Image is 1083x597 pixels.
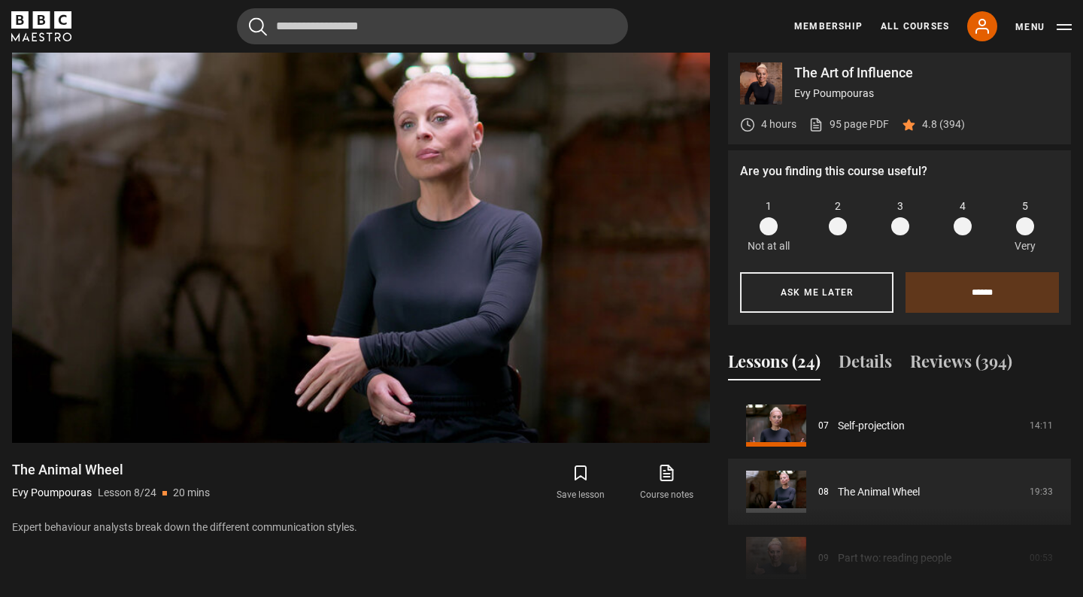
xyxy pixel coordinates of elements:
[249,17,267,36] button: Submit the search query
[839,349,892,380] button: Details
[897,198,903,214] span: 3
[910,349,1012,380] button: Reviews (394)
[794,86,1059,102] p: Evy Poumpouras
[12,50,710,443] video-js: Video Player
[728,349,821,380] button: Lessons (24)
[808,117,889,132] a: 95 page PDF
[748,238,790,254] p: Not at all
[11,11,71,41] svg: BBC Maestro
[838,484,920,500] a: The Animal Wheel
[98,485,156,501] p: Lesson 8/24
[538,461,623,505] button: Save lesson
[835,198,841,214] span: 2
[12,461,210,479] h1: The Animal Wheel
[1010,238,1039,254] p: Very
[740,162,1059,180] p: Are you finding this course useful?
[1022,198,1028,214] span: 5
[1015,20,1072,35] button: Toggle navigation
[761,117,796,132] p: 4 hours
[838,418,905,434] a: Self-projection
[960,198,966,214] span: 4
[173,485,210,501] p: 20 mins
[624,461,710,505] a: Course notes
[740,272,893,313] button: Ask me later
[766,198,772,214] span: 1
[12,520,710,535] p: Expert behaviour analysts break down the different communication styles.
[922,117,965,132] p: 4.8 (394)
[12,485,92,501] p: Evy Poumpouras
[794,20,863,33] a: Membership
[237,8,628,44] input: Search
[794,66,1059,80] p: The Art of Influence
[881,20,949,33] a: All Courses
